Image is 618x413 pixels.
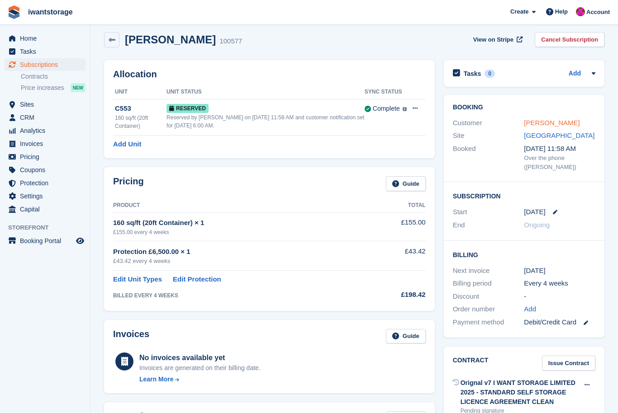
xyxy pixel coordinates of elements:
a: Price increases NEW [21,83,86,93]
div: Orignal v7 I WANT STORAGE LIMITED 2025 - STANDARD SELF STORAGE LICENCE AGREEMENT CLEAN [461,378,579,407]
h2: Allocation [113,69,426,80]
img: icon-info-grey-7440780725fd019a000dd9b08b2336e03edf1995a4989e88bcd33f0948082b44.svg [403,107,407,111]
a: menu [5,235,86,247]
span: Sites [20,98,74,111]
th: Sync Status [365,85,407,99]
div: BILLED EVERY 4 WEEKS [113,291,368,300]
a: Contracts [21,72,86,81]
div: [DATE] [524,266,595,276]
a: menu [5,190,86,202]
span: Create [510,7,528,16]
span: Invoices [20,137,74,150]
span: Booking Portal [20,235,74,247]
h2: Subscription [453,191,595,200]
a: menu [5,98,86,111]
div: Customer [453,118,524,128]
a: menu [5,45,86,58]
a: View on Stripe [470,32,524,47]
a: [GEOGRAPHIC_DATA] [524,131,594,139]
td: £43.42 [368,241,426,271]
a: Add [569,69,581,79]
th: Product [113,198,368,213]
span: Analytics [20,124,74,137]
h2: [PERSON_NAME] [125,33,216,46]
div: Learn More [139,375,173,384]
span: View on Stripe [473,35,513,44]
div: £155.00 every 4 weeks [113,228,368,236]
div: Booked [453,144,524,172]
div: Next invoice [453,266,524,276]
a: Cancel Subscription [535,32,604,47]
a: menu [5,58,86,71]
a: Preview store [75,235,86,246]
a: Guide [386,329,426,344]
div: - [524,291,595,302]
th: Unit Status [166,85,365,99]
span: Ongoing [524,221,550,229]
h2: Tasks [464,70,481,78]
span: Settings [20,190,74,202]
div: Billing period [453,278,524,289]
span: Capital [20,203,74,216]
span: Pricing [20,150,74,163]
div: Payment method [453,317,524,328]
span: Reserved [166,104,209,113]
a: iwantstorage [24,5,76,19]
span: Home [20,32,74,45]
div: Every 4 weeks [524,278,595,289]
a: menu [5,164,86,176]
div: No invoices available yet [139,352,261,363]
div: C553 [115,103,166,114]
th: Total [368,198,426,213]
h2: Booking [453,104,595,111]
span: Tasks [20,45,74,58]
time: 2025-08-10 23:00:00 UTC [524,207,545,217]
div: £198.42 [368,290,426,300]
a: menu [5,111,86,124]
a: menu [5,124,86,137]
span: Price increases [21,84,64,92]
div: Discount [453,291,524,302]
a: [PERSON_NAME] [524,119,580,127]
div: NEW [71,83,86,92]
span: Storefront [8,223,90,232]
h2: Billing [453,250,595,259]
a: Edit Protection [173,274,221,285]
div: End [453,220,524,230]
a: Add [524,304,536,314]
a: Guide [386,176,426,191]
span: Subscriptions [20,58,74,71]
div: £43.42 every 4 weeks [113,257,368,266]
a: menu [5,177,86,189]
span: Help [555,7,568,16]
img: Jonathan [576,7,585,16]
div: Over the phone ([PERSON_NAME]) [524,154,595,171]
div: 160 sq/ft (20ft Container) × 1 [113,218,368,228]
div: 100577 [219,36,242,47]
span: Account [586,8,610,17]
div: 160 sq/ft (20ft Container) [115,114,166,130]
a: Edit Unit Types [113,274,162,285]
div: Debit/Credit Card [524,317,595,328]
a: Learn More [139,375,261,384]
span: CRM [20,111,74,124]
div: 0 [485,70,495,78]
div: Order number [453,304,524,314]
img: stora-icon-8386f47178a22dfd0bd8f6a31ec36ba5ce8667c1dd55bd0f319d3a0aa187defe.svg [7,5,21,19]
div: Start [453,207,524,217]
a: Issue Contract [542,356,595,371]
h2: Invoices [113,329,149,344]
a: menu [5,32,86,45]
a: menu [5,150,86,163]
a: menu [5,137,86,150]
div: Reserved by [PERSON_NAME] on [DATE] 11:58 AM and customer notification set for [DATE] 6:00 AM. [166,113,365,130]
h2: Contract [453,356,489,371]
div: Protection £6,500.00 × 1 [113,247,368,257]
th: Unit [113,85,166,99]
span: Protection [20,177,74,189]
td: £155.00 [368,212,426,241]
h2: Pricing [113,176,144,191]
div: Invoices are generated on their billing date. [139,363,261,373]
div: Site [453,131,524,141]
span: Coupons [20,164,74,176]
